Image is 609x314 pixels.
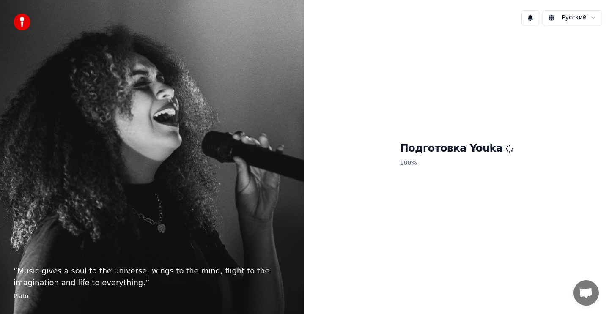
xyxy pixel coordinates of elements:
[14,292,291,300] footer: Plato
[14,265,291,289] p: “ Music gives a soul to the universe, wings to the mind, flight to the imagination and life to ev...
[14,14,30,30] img: youka
[573,280,599,306] div: Открытый чат
[400,156,514,171] p: 100 %
[400,142,514,156] h1: Подготовка Youka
